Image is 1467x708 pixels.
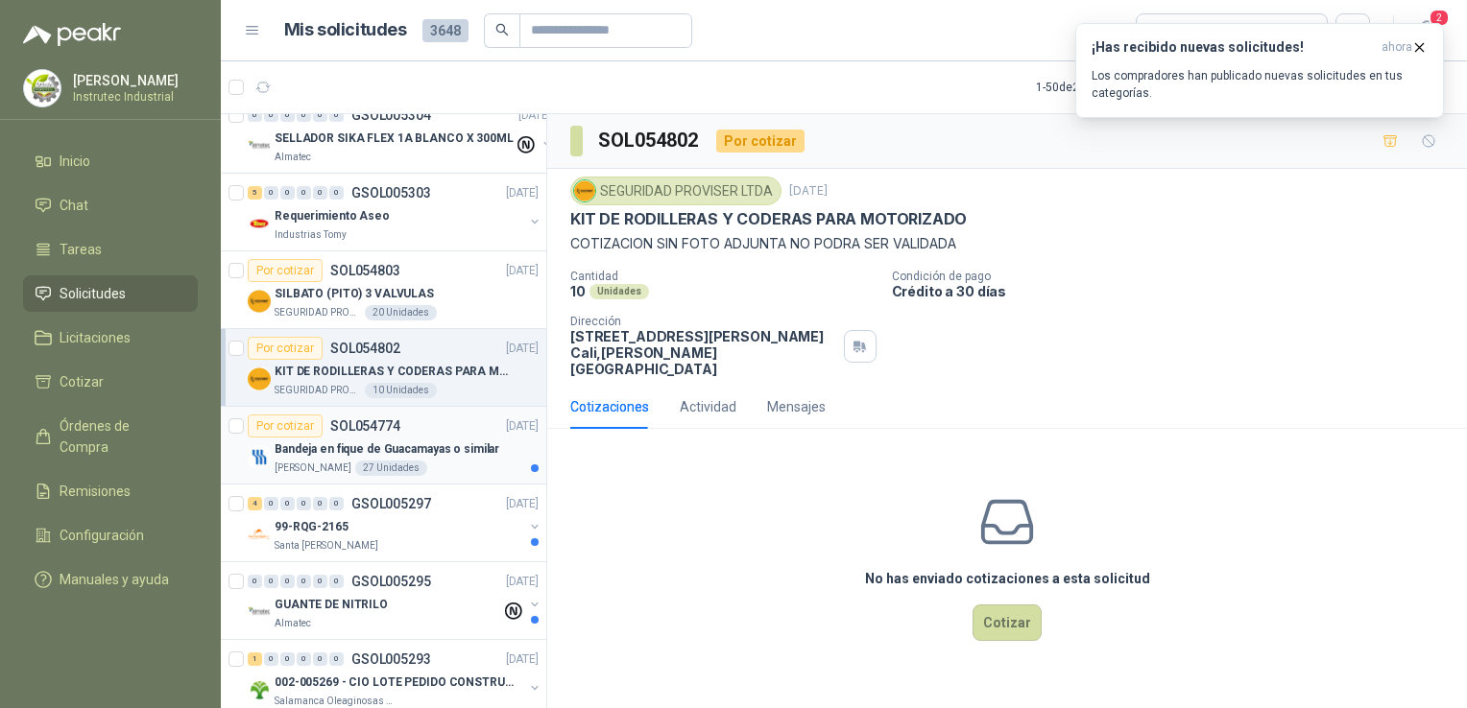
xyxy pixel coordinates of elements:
p: Santa [PERSON_NAME] [275,538,378,554]
h3: No has enviado cotizaciones a esta solicitud [865,568,1150,589]
p: Crédito a 30 días [892,283,1460,299]
p: [PERSON_NAME] [275,460,351,476]
div: 1 [248,652,262,666]
p: [DATE] [506,262,539,280]
button: 2 [1409,13,1444,48]
p: Dirección [570,315,836,328]
p: GSOL005304 [351,108,431,122]
p: 002-005269 - CIO LOTE PEDIDO CONSTRUCCION [275,673,514,692]
p: [DATE] [506,495,539,513]
span: Cotizar [60,371,104,392]
a: 0 0 0 0 0 0 GSOL005304[DATE] Company LogoSELLADOR SIKA FLEX 1A BLANCO X 300MLAlmatec [248,104,555,165]
div: 0 [313,186,327,200]
p: SEGURIDAD PROVISER LTDA [275,305,361,320]
h1: Mis solicitudes [284,16,407,44]
div: 0 [313,497,327,510]
div: Por cotizar [248,259,323,282]
img: Company Logo [248,445,271,468]
span: 2 [1429,9,1450,27]
a: Licitaciones [23,319,198,356]
p: Los compradores han publicado nuevas solicitudes en tus categorías. [1092,67,1428,102]
p: [DATE] [506,650,539,669]
a: Órdenes de Compra [23,408,198,465]
p: Instrutec Industrial [73,91,193,103]
a: Remisiones [23,473,198,509]
div: 0 [297,108,311,122]
div: 0 [297,497,311,510]
img: Logo peakr [23,23,121,46]
p: SEGURIDAD PROVISER LTDA [275,383,361,398]
div: 1 - 50 de 2186 [1036,72,1161,103]
a: Configuración [23,517,198,554]
div: 0 [264,497,278,510]
p: [DATE] [506,573,539,591]
span: Chat [60,195,88,216]
img: Company Logo [248,290,271,313]
div: 0 [313,652,327,666]
img: Company Logo [248,134,271,157]
img: Company Logo [248,601,271,624]
span: search [495,23,509,36]
a: Chat [23,187,198,224]
div: SEGURIDAD PROVISER LTDA [570,177,782,205]
span: Licitaciones [60,327,131,348]
p: SELLADOR SIKA FLEX 1A BLANCO X 300ML [275,130,514,148]
div: Por cotizar [248,414,323,437]
p: 99-RQG-2165 [275,518,349,536]
div: 4 [248,497,262,510]
div: 0 [264,108,278,122]
div: 0 [280,186,295,200]
span: 3648 [422,19,469,42]
img: Company Logo [24,70,60,106]
div: Por cotizar [716,130,805,153]
p: GUANTE DE NITRILO [275,596,388,614]
div: 0 [329,652,344,666]
button: Cotizar [973,604,1042,641]
p: SOL054802 [330,342,400,355]
div: 0 [248,108,262,122]
span: Remisiones [60,481,131,502]
span: Manuales y ayuda [60,569,169,590]
div: 0 [264,575,278,588]
div: 27 Unidades [355,460,427,476]
div: 0 [313,575,327,588]
a: Inicio [23,143,198,179]
div: 0 [248,575,262,588]
div: 0 [280,575,295,588]
div: 0 [329,108,344,122]
p: COTIZACION SIN FOTO ADJUNTA NO PODRA SER VALIDADA [570,233,1444,254]
div: 0 [280,497,295,510]
div: Mensajes [767,396,826,417]
p: KIT DE RODILLERAS Y CODERAS PARA MOTORIZADO [570,209,967,229]
p: Cantidad [570,270,877,283]
a: Por cotizarSOL054803[DATE] Company LogoSILBATO (PITO) 3 VALVULASSEGURIDAD PROVISER LTDA20 Unidades [221,251,546,329]
p: [DATE] [506,417,539,436]
div: 0 [329,186,344,200]
a: 4 0 0 0 0 0 GSOL005297[DATE] Company Logo99-RQG-2165Santa [PERSON_NAME] [248,492,542,554]
div: Actividad [680,396,736,417]
p: Industrias Tomy [275,227,347,243]
div: 5 [248,186,262,200]
img: Company Logo [248,678,271,701]
span: Inicio [60,151,90,172]
div: 0 [297,186,311,200]
div: 0 [264,652,278,666]
div: Cotizaciones [570,396,649,417]
p: KIT DE RODILLERAS Y CODERAS PARA MOTORIZADO [275,363,514,381]
span: Configuración [60,525,144,546]
div: 0 [297,575,311,588]
div: 0 [264,186,278,200]
p: Almatec [275,150,311,165]
h3: ¡Has recibido nuevas solicitudes! [1092,39,1374,56]
img: Company Logo [248,367,271,390]
a: Por cotizarSOL054774[DATE] Company LogoBandeja en fique de Guacamayas o similar[PERSON_NAME]27 Un... [221,407,546,484]
p: 10 [570,283,586,299]
a: Cotizar [23,364,198,400]
p: [STREET_ADDRESS][PERSON_NAME] Cali , [PERSON_NAME][GEOGRAPHIC_DATA] [570,328,836,377]
p: GSOL005303 [351,186,431,200]
a: 0 0 0 0 0 0 GSOL005295[DATE] Company LogoGUANTE DE NITRILOAlmatec [248,570,542,631]
div: 0 [297,652,311,666]
p: Bandeja en fique de Guacamayas o similar [275,440,499,459]
p: Almatec [275,616,311,631]
div: 10 Unidades [365,383,437,398]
